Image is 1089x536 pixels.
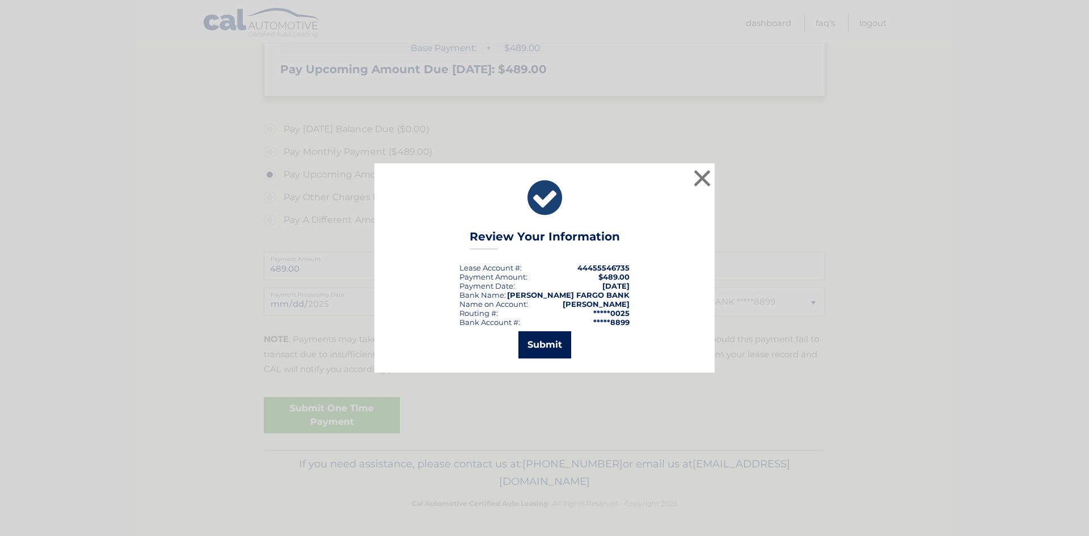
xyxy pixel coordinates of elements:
button: × [691,167,714,189]
div: Routing #: [459,309,498,318]
button: Submit [518,331,571,358]
div: Name on Account: [459,299,528,309]
strong: 44455546735 [577,263,630,272]
span: [DATE] [602,281,630,290]
strong: [PERSON_NAME] [563,299,630,309]
span: $489.00 [598,272,630,281]
h3: Review Your Information [470,230,620,250]
div: Payment Amount: [459,272,527,281]
span: Payment Date [459,281,513,290]
div: Lease Account #: [459,263,522,272]
div: : [459,281,515,290]
div: Bank Account #: [459,318,520,327]
div: Bank Name: [459,290,506,299]
strong: [PERSON_NAME] FARGO BANK [507,290,630,299]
